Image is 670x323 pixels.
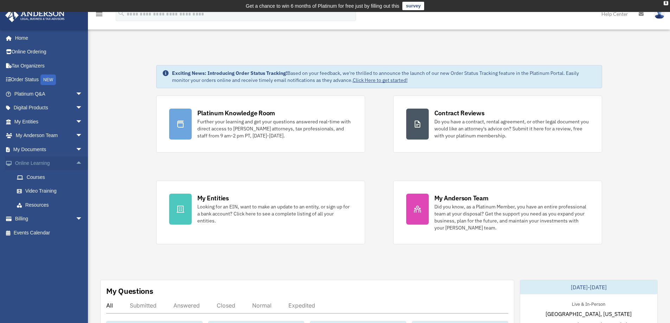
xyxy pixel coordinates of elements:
a: Platinum Q&Aarrow_drop_down [5,87,93,101]
div: My Questions [106,286,153,296]
div: Further your learning and get your questions answered real-time with direct access to [PERSON_NAM... [197,118,352,139]
span: arrow_drop_down [76,101,90,115]
span: arrow_drop_down [76,87,90,101]
div: My Anderson Team [434,194,489,202]
a: Billingarrow_drop_down [5,212,93,226]
a: My Anderson Teamarrow_drop_down [5,129,93,143]
i: menu [95,10,103,18]
span: arrow_drop_down [76,212,90,226]
div: Closed [217,302,235,309]
div: My Entities [197,194,229,202]
a: My Anderson Team Did you know, as a Platinum Member, you have an entire professional team at your... [393,181,602,244]
div: Expedited [288,302,315,309]
div: All [106,302,113,309]
div: [DATE]-[DATE] [520,280,657,294]
div: Submitted [130,302,157,309]
a: My Documentsarrow_drop_down [5,142,93,156]
i: search [117,9,125,17]
a: My Entitiesarrow_drop_down [5,115,93,129]
div: Contract Reviews [434,109,485,117]
a: menu [95,12,103,18]
span: arrow_drop_down [76,129,90,143]
div: Normal [252,302,272,309]
span: arrow_drop_up [76,156,90,171]
a: Contract Reviews Do you have a contract, rental agreement, or other legal document you would like... [393,96,602,153]
a: Tax Organizers [5,59,93,73]
div: NEW [40,75,56,85]
a: Order StatusNEW [5,73,93,87]
div: Live & In-Person [566,300,611,307]
img: User Pic [654,9,665,19]
strong: Exciting News: Introducing Order Status Tracking! [172,70,287,76]
span: arrow_drop_down [76,142,90,157]
a: Online Learningarrow_drop_up [5,156,93,170]
div: Platinum Knowledge Room [197,109,275,117]
a: My Entities Looking for an EIN, want to make an update to an entity, or sign up for a bank accoun... [156,181,365,244]
a: Home [5,31,90,45]
a: Click Here to get started! [353,77,408,83]
a: Events Calendar [5,226,93,240]
span: arrow_drop_down [76,115,90,129]
div: Did you know, as a Platinum Member, you have an entire professional team at your disposal? Get th... [434,203,589,231]
div: Answered [173,302,200,309]
div: close [664,1,668,5]
a: survey [402,2,424,10]
a: Video Training [10,184,93,198]
div: Get a chance to win 6 months of Platinum for free just by filling out this [246,2,400,10]
a: Digital Productsarrow_drop_down [5,101,93,115]
a: Resources [10,198,93,212]
img: Anderson Advisors Platinum Portal [3,8,67,22]
a: Platinum Knowledge Room Further your learning and get your questions answered real-time with dire... [156,96,365,153]
div: Based on your feedback, we're thrilled to announce the launch of our new Order Status Tracking fe... [172,70,596,84]
div: Do you have a contract, rental agreement, or other legal document you would like an attorney's ad... [434,118,589,139]
a: Courses [10,170,93,184]
span: [GEOGRAPHIC_DATA], [US_STATE] [545,310,632,318]
div: Looking for an EIN, want to make an update to an entity, or sign up for a bank account? Click her... [197,203,352,224]
a: Online Ordering [5,45,93,59]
